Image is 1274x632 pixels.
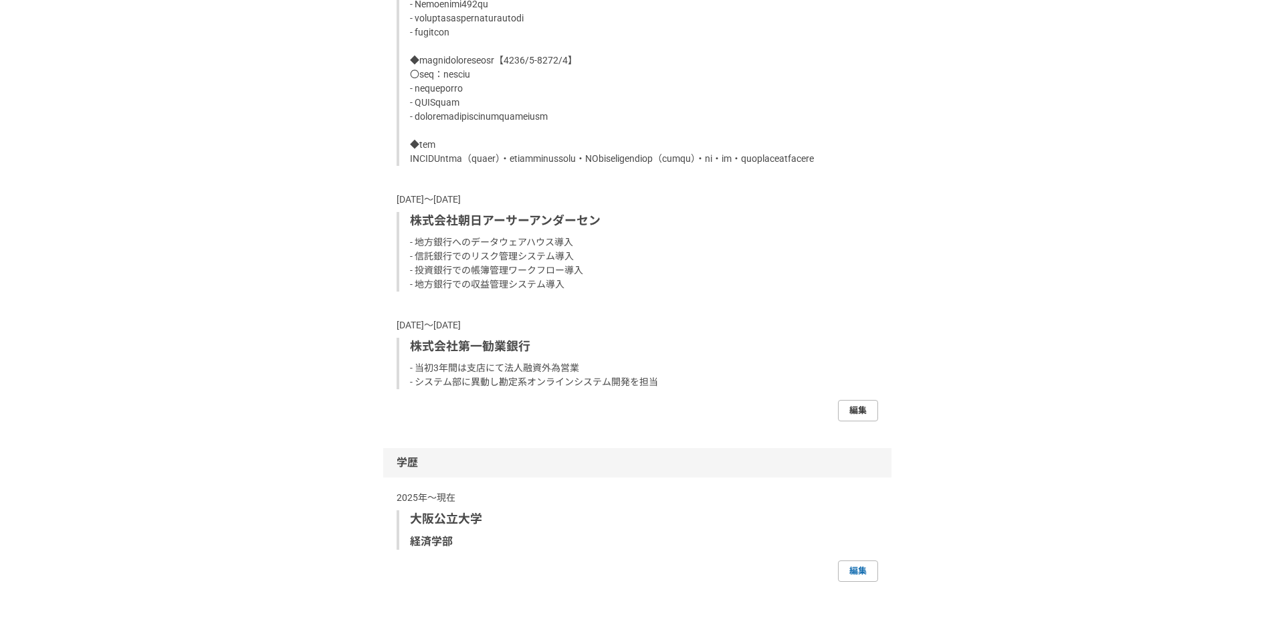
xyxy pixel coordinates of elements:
[397,491,878,505] p: 2025年〜現在
[410,338,867,356] p: 株式会社第一勧業銀行
[410,235,867,292] p: - 地方銀行へのデータウェアハウス導入 - 信託銀行でのリスク管理システム導入 - 投資銀行での帳簿管理ワークフロー導入 - 地方銀行での収益管理システム導入
[410,510,867,528] p: 大阪公立大学
[410,212,867,230] p: 株式会社朝日アーサーアンダーセン
[410,361,867,389] p: - 当初3年間は支店にて法人融資外為営業 - システム部に異動し勘定系オンラインシステム開発を担当
[383,448,891,478] div: 学歴
[838,560,878,582] a: 編集
[838,400,878,421] a: 編集
[397,193,878,207] p: [DATE]〜[DATE]
[410,534,867,550] p: 経済学部
[397,318,878,332] p: [DATE]〜[DATE]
